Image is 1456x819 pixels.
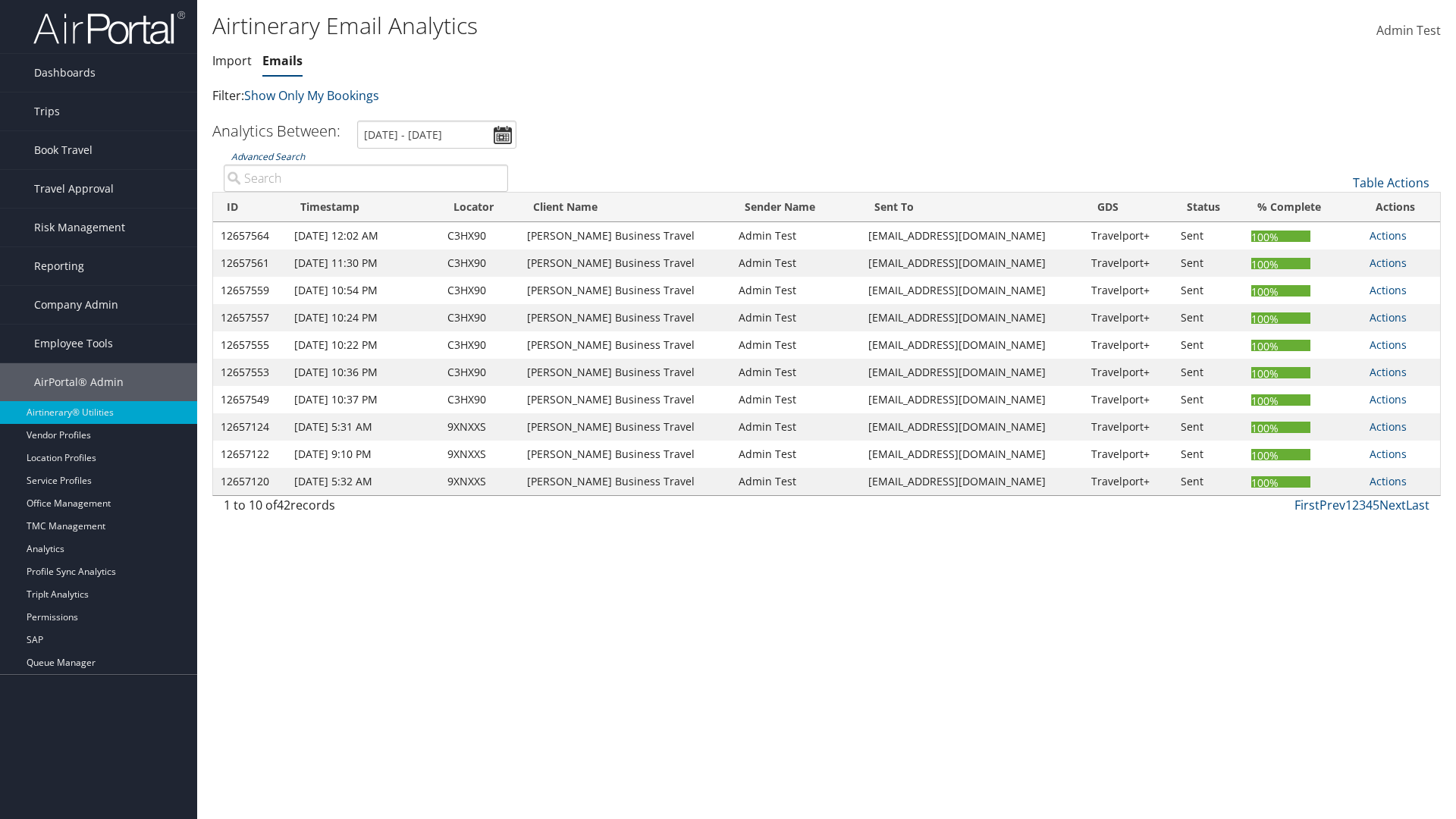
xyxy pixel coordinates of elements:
a: 3 [1359,497,1366,513]
td: Admin Test [731,359,860,386]
span: Travel Approval [34,170,114,208]
td: [DATE] 10:54 PM [287,277,440,304]
td: [DATE] 10:24 PM [287,304,440,331]
a: First [1294,497,1319,513]
td: 12657124 [213,413,287,441]
td: [PERSON_NAME] Business Travel [519,304,731,331]
td: [DATE] 5:31 AM [287,413,440,441]
td: Admin Test [731,468,860,495]
a: Actions [1370,256,1407,270]
td: C3HX90 [440,304,519,331]
td: Travelport+ [1084,413,1173,441]
td: [EMAIL_ADDRESS][DOMAIN_NAME] [861,359,1084,386]
td: Sent [1173,386,1244,413]
td: Travelport+ [1084,249,1173,277]
td: [DATE] 11:30 PM [287,249,440,277]
td: Admin Test [731,222,860,249]
td: Admin Test [731,386,860,413]
a: Advanced Search [231,150,305,163]
a: 1 [1345,497,1352,513]
td: [PERSON_NAME] Business Travel [519,413,731,441]
span: AirPortal® Admin [34,363,124,401]
a: Actions [1370,392,1407,406]
span: Reporting [34,247,84,285]
input: Advanced Search [224,165,508,192]
td: 12657561 [213,249,287,277]
a: Prev [1319,497,1345,513]
span: Book Travel [34,131,93,169]
a: Import [212,52,252,69]
td: Travelport+ [1084,277,1173,304]
td: C3HX90 [440,359,519,386]
a: Actions [1370,474,1407,488]
td: 12657555 [213,331,287,359]
th: Sender Name: activate to sort column ascending [731,193,860,222]
td: [EMAIL_ADDRESS][DOMAIN_NAME] [861,304,1084,331]
div: 100% [1251,394,1310,406]
td: 9XNXXS [440,441,519,468]
input: [DATE] - [DATE] [357,121,516,149]
a: Table Actions [1353,174,1429,191]
div: 100% [1251,258,1310,269]
td: 12657557 [213,304,287,331]
th: GDS: activate to sort column ascending [1084,193,1173,222]
div: 100% [1251,422,1310,433]
span: Trips [34,93,60,130]
a: Emails [262,52,303,69]
td: [PERSON_NAME] Business Travel [519,359,731,386]
td: Travelport+ [1084,222,1173,249]
td: [EMAIL_ADDRESS][DOMAIN_NAME] [861,386,1084,413]
h1: Airtinerary Email Analytics [212,10,1031,42]
td: Admin Test [731,413,860,441]
a: 5 [1373,497,1379,513]
td: Sent [1173,222,1244,249]
div: 1 to 10 of records [224,496,508,522]
th: ID: activate to sort column ascending [213,193,287,222]
span: 42 [277,497,290,513]
td: [DATE] 10:36 PM [287,359,440,386]
a: Actions [1370,228,1407,243]
td: [PERSON_NAME] Business Travel [519,386,731,413]
td: Admin Test [731,331,860,359]
td: [PERSON_NAME] Business Travel [519,249,731,277]
span: Company Admin [34,286,118,324]
a: Next [1379,497,1406,513]
th: Actions [1362,193,1440,222]
a: 4 [1366,497,1373,513]
h3: Analytics Between: [212,121,340,141]
td: [DATE] 12:02 AM [287,222,440,249]
td: [EMAIL_ADDRESS][DOMAIN_NAME] [861,413,1084,441]
td: Admin Test [731,249,860,277]
td: Admin Test [731,277,860,304]
span: Risk Management [34,209,125,246]
span: Admin Test [1376,22,1441,39]
a: Actions [1370,283,1407,297]
span: Employee Tools [34,325,113,362]
a: Show Only My Bookings [244,87,379,104]
td: Sent [1173,331,1244,359]
td: [DATE] 9:10 PM [287,441,440,468]
td: [EMAIL_ADDRESS][DOMAIN_NAME] [861,441,1084,468]
th: Sent To: activate to sort column ascending [861,193,1084,222]
td: 12657559 [213,277,287,304]
td: 12657549 [213,386,287,413]
td: 12657564 [213,222,287,249]
td: Travelport+ [1084,331,1173,359]
a: Actions [1370,310,1407,325]
th: Timestamp: activate to sort column ascending [287,193,440,222]
p: Filter: [212,86,1031,106]
th: Client Name: activate to sort column ascending [519,193,731,222]
td: Admin Test [731,441,860,468]
td: [PERSON_NAME] Business Travel [519,222,731,249]
a: Actions [1370,365,1407,379]
div: 100% [1251,285,1310,297]
a: Actions [1370,447,1407,461]
td: [PERSON_NAME] Business Travel [519,441,731,468]
td: C3HX90 [440,277,519,304]
td: Sent [1173,413,1244,441]
td: [PERSON_NAME] Business Travel [519,277,731,304]
td: [EMAIL_ADDRESS][DOMAIN_NAME] [861,468,1084,495]
td: Sent [1173,359,1244,386]
td: 12657122 [213,441,287,468]
a: Last [1406,497,1429,513]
